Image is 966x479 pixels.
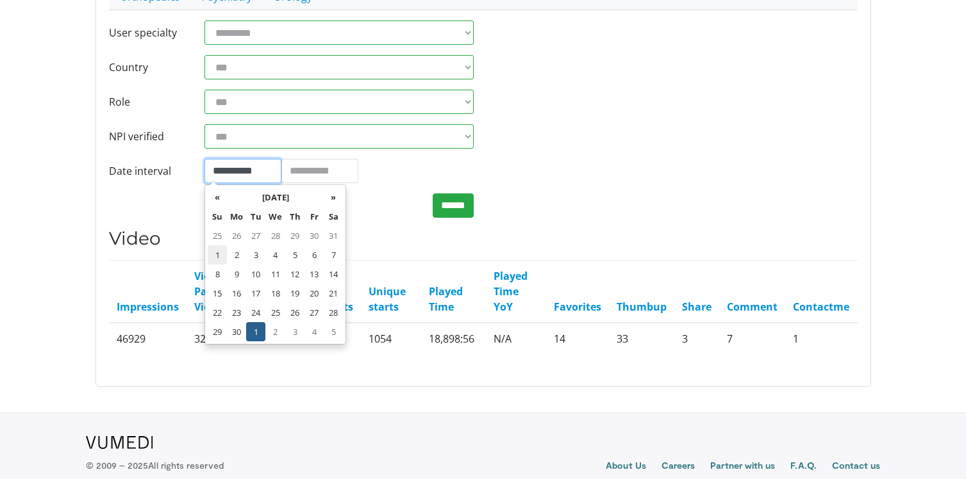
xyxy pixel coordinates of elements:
[324,188,343,207] th: »
[208,245,227,264] td: 1
[674,323,719,354] td: 3
[324,207,343,226] th: Sa
[285,322,304,341] td: 3
[99,55,196,79] label: Country
[609,323,674,354] td: 33
[99,20,196,45] label: User specialty
[285,284,304,303] td: 19
[486,323,547,354] td: N/A
[148,460,223,471] span: All rights reserved
[793,300,849,314] a: Contactme
[265,207,285,226] th: We
[227,207,246,226] th: Mo
[727,300,778,314] a: Comment
[494,269,528,314] a: Played Time YoY
[246,303,265,322] td: 24
[227,303,246,322] td: 23
[324,322,343,341] td: 5
[208,188,227,207] th: «
[265,264,285,284] td: 11
[285,226,304,245] td: 29
[429,284,463,314] a: Played Time
[285,207,304,226] th: Th
[265,245,285,264] td: 4
[246,264,265,284] td: 10
[99,90,196,114] label: Role
[606,459,646,475] a: About Us
[304,226,324,245] td: 30
[187,323,245,354] td: 3210
[719,323,785,354] td: 7
[554,300,601,314] a: Favorites
[324,303,343,322] td: 28
[832,459,881,475] a: Contact us
[710,459,775,475] a: Partner with us
[208,322,227,341] td: 29
[369,284,406,314] a: Unique starts
[304,303,324,322] td: 27
[304,207,324,226] th: Fr
[246,245,265,264] td: 3
[304,245,324,264] td: 6
[227,264,246,284] td: 9
[117,300,179,314] a: Impressions
[285,303,304,322] td: 26
[546,323,609,354] td: 14
[265,284,285,303] td: 18
[208,264,227,284] td: 8
[86,459,224,472] p: © 2009 – 2025
[208,207,227,226] th: Su
[246,284,265,303] td: 17
[682,300,712,314] a: Share
[662,459,695,475] a: Careers
[208,303,227,322] td: 22
[246,226,265,245] td: 27
[99,124,196,149] label: NPI verified
[227,322,246,341] td: 30
[617,300,667,314] a: Thumbup
[790,459,816,475] a: F.A.Q.
[265,303,285,322] td: 25
[208,226,227,245] td: 25
[304,284,324,303] td: 20
[86,436,153,449] img: VuMedi Logo
[785,323,857,354] td: 1
[227,188,324,207] th: [DATE]
[304,264,324,284] td: 13
[194,269,224,314] a: Video Page Views
[99,159,196,183] label: Date interval
[265,226,285,245] td: 28
[324,245,343,264] td: 7
[304,322,324,341] td: 4
[361,323,421,354] td: 1054
[246,322,265,341] td: 1
[265,322,285,341] td: 2
[324,226,343,245] td: 31
[421,323,486,354] td: 18,898:56
[246,207,265,226] th: Tu
[208,284,227,303] td: 15
[324,264,343,284] td: 14
[109,323,187,354] td: 46929
[109,228,858,250] h3: Video
[324,284,343,303] td: 21
[227,245,246,264] td: 2
[227,284,246,303] td: 16
[285,264,304,284] td: 12
[227,226,246,245] td: 26
[285,245,304,264] td: 5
